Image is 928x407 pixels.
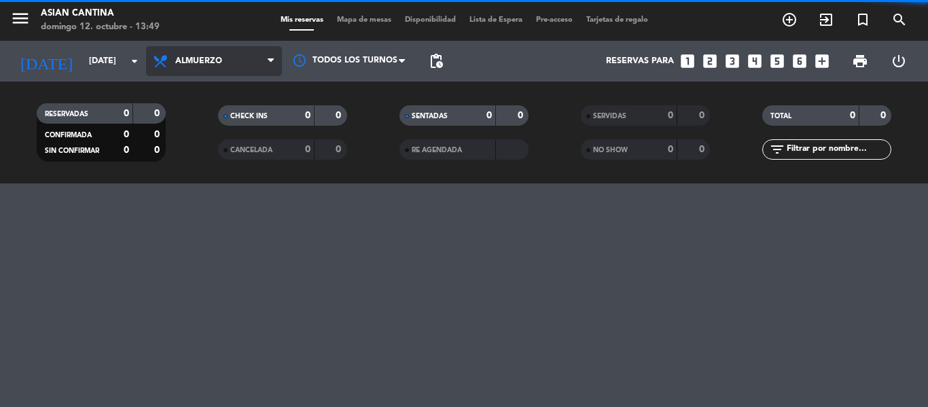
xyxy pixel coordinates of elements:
strong: 0 [668,111,673,120]
span: Tarjetas de regalo [579,16,655,24]
strong: 0 [486,111,492,120]
i: looks_6 [791,52,808,70]
input: Filtrar por nombre... [785,142,891,157]
span: SERVIDAS [593,113,626,120]
strong: 0 [336,145,344,154]
button: menu [10,8,31,33]
i: turned_in_not [855,12,871,28]
strong: 0 [154,109,162,118]
i: filter_list [769,141,785,158]
i: arrow_drop_down [126,53,143,69]
span: CHECK INS [230,113,268,120]
div: LOG OUT [879,41,918,82]
strong: 0 [850,111,855,120]
span: Mapa de mesas [330,16,398,24]
div: domingo 12. octubre - 13:49 [41,20,160,34]
span: SIN CONFIRMAR [45,147,99,154]
i: [DATE] [10,46,82,76]
span: RE AGENDADA [412,147,462,154]
strong: 0 [154,145,162,155]
span: TOTAL [770,113,791,120]
strong: 0 [124,109,129,118]
i: looks_one [679,52,696,70]
span: Mis reservas [274,16,330,24]
strong: 0 [124,145,129,155]
span: Pre-acceso [529,16,579,24]
span: Almuerzo [175,56,222,66]
span: Reservas para [606,56,674,66]
strong: 0 [699,145,707,154]
i: add_box [813,52,831,70]
strong: 0 [305,111,310,120]
span: CANCELADA [230,147,272,154]
span: print [852,53,868,69]
strong: 0 [124,130,129,139]
i: add_circle_outline [781,12,798,28]
i: search [891,12,908,28]
span: pending_actions [428,53,444,69]
strong: 0 [880,111,889,120]
strong: 0 [305,145,310,154]
span: RESERVADAS [45,111,88,118]
strong: 0 [336,111,344,120]
i: looks_two [701,52,719,70]
span: NO SHOW [593,147,628,154]
span: Disponibilidad [398,16,463,24]
span: CONFIRMADA [45,132,92,139]
div: Asian Cantina [41,7,160,20]
i: menu [10,8,31,29]
strong: 0 [518,111,526,120]
span: Lista de Espera [463,16,529,24]
i: exit_to_app [818,12,834,28]
i: power_settings_new [891,53,907,69]
i: looks_5 [768,52,786,70]
strong: 0 [699,111,707,120]
i: looks_4 [746,52,764,70]
i: looks_3 [724,52,741,70]
span: SENTADAS [412,113,448,120]
strong: 0 [154,130,162,139]
strong: 0 [668,145,673,154]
